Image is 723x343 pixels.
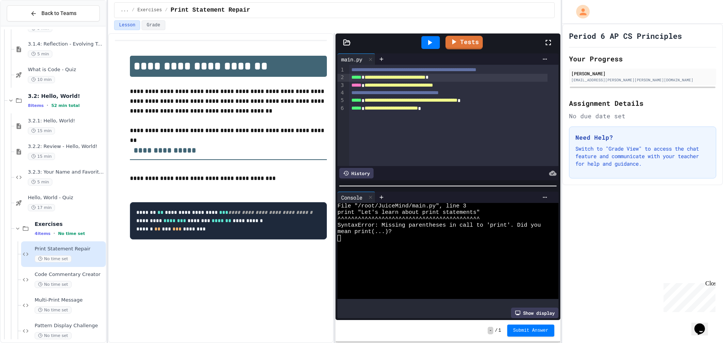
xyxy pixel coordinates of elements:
span: Exercises [137,7,162,13]
span: No time set [35,306,72,314]
span: Code Commentary Creator [35,271,104,278]
span: 3.2: Hello, World! [28,93,104,99]
a: Tests [445,36,483,49]
span: 5 min [28,50,52,58]
span: Multi-Print Message [35,297,104,303]
span: / [165,7,168,13]
div: [EMAIL_ADDRESS][PERSON_NAME][PERSON_NAME][DOMAIN_NAME] [571,77,714,83]
span: ... [120,7,129,13]
span: 3.2.2: Review - Hello, World! [28,143,104,150]
span: File "/root/JuiceMind/main.py", line 3 [337,203,466,209]
div: 6 [337,105,345,112]
span: ^^^^^^^^^^^^^^^^^^^^^^^^^^^^^^^^^^^^^^^^^^ [337,216,480,222]
span: 8 items [28,103,44,108]
h3: Need Help? [575,133,710,142]
p: Switch to "Grade View" to access the chat feature and communicate with your teacher for help and ... [575,145,710,168]
span: 4 items [35,231,50,236]
div: main.py [337,53,375,65]
span: Print Statement Repair [35,246,104,252]
span: mean print(...)? [337,229,392,235]
span: No time set [58,231,85,236]
span: 3.2.1: Hello, World! [28,118,104,124]
span: 10 min [28,76,55,83]
span: • [53,230,55,236]
h2: Assignment Details [569,98,716,108]
div: My Account [568,3,592,20]
button: Lesson [114,20,140,30]
span: / [132,7,134,13]
div: History [339,168,374,178]
span: 3.2.3: Your Name and Favorite Movie [28,169,104,175]
span: No time set [35,281,72,288]
span: Exercises [35,221,104,227]
span: Pattern Display Challenge [35,323,104,329]
iframe: chat widget [660,280,715,312]
span: Print Statement Repair [171,6,250,15]
h1: Period 6 AP CS Principles [569,30,682,41]
button: Submit Answer [507,325,555,337]
span: print "Let's learn about print statements" [337,209,480,216]
span: • [47,102,48,108]
div: 4 [337,89,345,97]
button: Back to Teams [7,5,100,21]
span: Back to Teams [41,9,76,17]
span: Submit Answer [513,328,549,334]
iframe: chat widget [691,313,715,335]
div: Console [337,194,366,201]
div: 1 [337,66,345,74]
span: No time set [35,255,72,262]
div: 3 [337,82,345,89]
span: 52 min total [51,103,79,108]
span: No time set [35,332,72,339]
div: No due date set [569,111,716,120]
span: 15 min [28,153,55,160]
h2: Your Progress [569,53,716,64]
span: SyntaxError: Missing parentheses in call to 'print'. Did you [337,222,541,229]
span: What is Code - Quiz [28,67,104,73]
div: [PERSON_NAME] [571,70,714,77]
div: 5 [337,97,345,104]
span: Hello, World - Quiz [28,195,104,201]
span: / [495,328,497,334]
span: 3.1.4: Reflection - Evolving Technology [28,41,104,47]
span: 1 [498,328,501,334]
span: - [488,327,493,334]
span: 17 min [28,204,55,211]
span: 5 min [28,178,52,186]
button: Grade [142,20,165,30]
div: 2 [337,74,345,81]
span: 15 min [28,127,55,134]
div: Console [337,192,375,203]
div: main.py [337,55,366,63]
div: Show display [511,308,558,318]
div: Chat with us now!Close [3,3,52,48]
